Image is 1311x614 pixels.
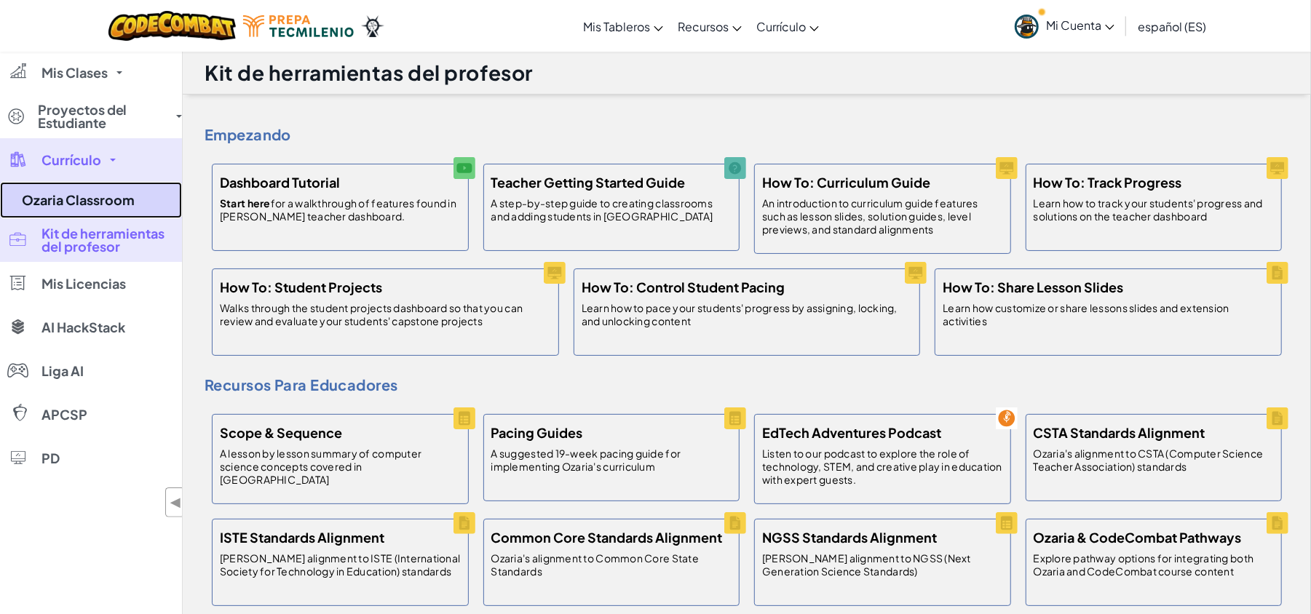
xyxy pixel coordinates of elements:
img: CodeCombat logo [108,11,236,41]
a: CSTA Standards Alignment Ozaria's alignment to CSTA (Computer Science Teacher Association) standards [1018,407,1290,509]
p: Explore pathway options for integrating both Ozaria and CodeCombat course content [1034,551,1275,578]
h5: Teacher Getting Started Guide [491,172,686,193]
a: How To: Student Projects Walks through the student projects dashboard so that you can review and ... [205,261,566,363]
span: AI HackStack [41,321,125,334]
a: Mi Cuenta [1007,3,1122,49]
p: for a walkthrough of features found in [PERSON_NAME] teacher dashboard. [220,196,461,223]
h5: How To: Control Student Pacing [582,276,785,298]
h5: EdTech Adventures Podcast [762,422,941,443]
a: Teacher Getting Started Guide A step-by-step guide to creating classrooms and adding students in ... [476,156,748,258]
p: A step-by-step guide to creating classrooms and adding students in [GEOGRAPHIC_DATA] [491,196,732,223]
h4: Recursos para educadores [205,374,1289,396]
span: Currículo [756,19,806,34]
a: Recursos [670,7,749,46]
span: Mis Licencias [41,277,126,290]
h5: Scope & Sequence [220,422,342,443]
p: Walks through the student projects dashboard so that you can review and evaluate your students' c... [220,301,551,327]
h5: Common Core Standards Alignment [491,527,723,548]
a: How To: Control Student Pacing Learn how to pace your students' progress by assigning, locking, a... [566,261,928,363]
a: español (ES) [1130,7,1213,46]
p: Learn how customize or share lessons slides and extension activities [943,301,1274,327]
span: Currículo [41,153,101,167]
p: [PERSON_NAME] alignment to NGSS (Next Generation Science Standards) [762,551,1003,578]
a: Scope & Sequence A lesson by lesson summary of computer science concepts covered in [GEOGRAPHIC_D... [205,407,476,511]
span: Recursos [678,19,729,34]
p: Learn how to track your students' progress and solutions on the teacher dashboard [1034,196,1275,223]
p: An introduction to curriculum guide features such as lesson slides, solution guides, level previe... [762,196,1003,236]
span: Mi Cuenta [1046,17,1114,33]
p: A suggested 19-week pacing guide for implementing Ozaria's curriculum [491,447,732,473]
a: Dashboard Tutorial Start herefor a walkthrough of features found in [PERSON_NAME] teacher dashboard. [205,156,476,258]
h5: Ozaria & CodeCombat Pathways [1034,527,1242,548]
span: ◀ [170,492,182,513]
a: How To: Share Lesson Slides Learn how customize or share lessons slides and extension activities [927,261,1289,363]
h4: Empezando [205,124,1289,145]
h5: Pacing Guides [491,422,583,443]
span: Mis Clases [41,66,108,79]
img: Tecmilenio logo [243,15,354,37]
h5: How To: Track Progress [1034,172,1182,193]
span: Mis Tableros [583,19,650,34]
p: Learn how to pace your students' progress by assigning, locking, and unlocking content [582,301,913,327]
img: Ozaria [361,15,384,37]
span: Kit de herramientas del profesor [41,227,173,253]
a: Common Core Standards Alignment Ozaria's alignment to Common Core State Standards [476,511,748,613]
a: Currículo [749,7,826,46]
p: Ozaria's alignment to CSTA (Computer Science Teacher Association) standards [1034,447,1275,473]
a: How To: Curriculum Guide An introduction to curriculum guide features such as lesson slides, solu... [747,156,1018,261]
h5: CSTA Standards Alignment [1034,422,1205,443]
a: EdTech Adventures Podcast Listen to our podcast to explore the role of technology, STEM, and crea... [747,407,1018,511]
a: ISTE Standards Alignment [PERSON_NAME] alignment to ISTE (International Society for Technology in... [205,511,476,613]
h1: Kit de herramientas del profesor [205,59,533,87]
h5: How To: Student Projects [220,276,382,298]
p: Ozaria's alignment to Common Core State Standards [491,551,732,578]
a: NGSS Standards Alignment [PERSON_NAME] alignment to NGSS (Next Generation Science Standards) [747,511,1018,613]
p: Listen to our podcast to explore the role of technology, STEM, and creative play in education wit... [762,447,1003,486]
p: [PERSON_NAME] alignment to ISTE (International Society for Technology in Education) standards [220,551,461,578]
span: Liga AI [41,364,84,378]
a: Pacing Guides A suggested 19-week pacing guide for implementing Ozaria's curriculum [476,407,748,509]
a: How To: Track Progress Learn how to track your students' progress and solutions on the teacher da... [1018,156,1290,258]
p: A lesson by lesson summary of computer science concepts covered in [GEOGRAPHIC_DATA] [220,447,461,486]
span: Proyectos del Estudiante [38,103,167,129]
h5: How To: Curriculum Guide [762,172,930,193]
a: Mis Tableros [576,7,670,46]
a: Ozaria & CodeCombat Pathways Explore pathway options for integrating both Ozaria and CodeCombat c... [1018,511,1290,613]
h5: Dashboard Tutorial [220,172,340,193]
span: español (ES) [1138,19,1206,34]
img: avatar [1015,15,1039,39]
h5: How To: Share Lesson Slides [943,276,1123,298]
h5: ISTE Standards Alignment [220,527,384,548]
strong: Start here [220,196,271,210]
h5: NGSS Standards Alignment [762,527,937,548]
